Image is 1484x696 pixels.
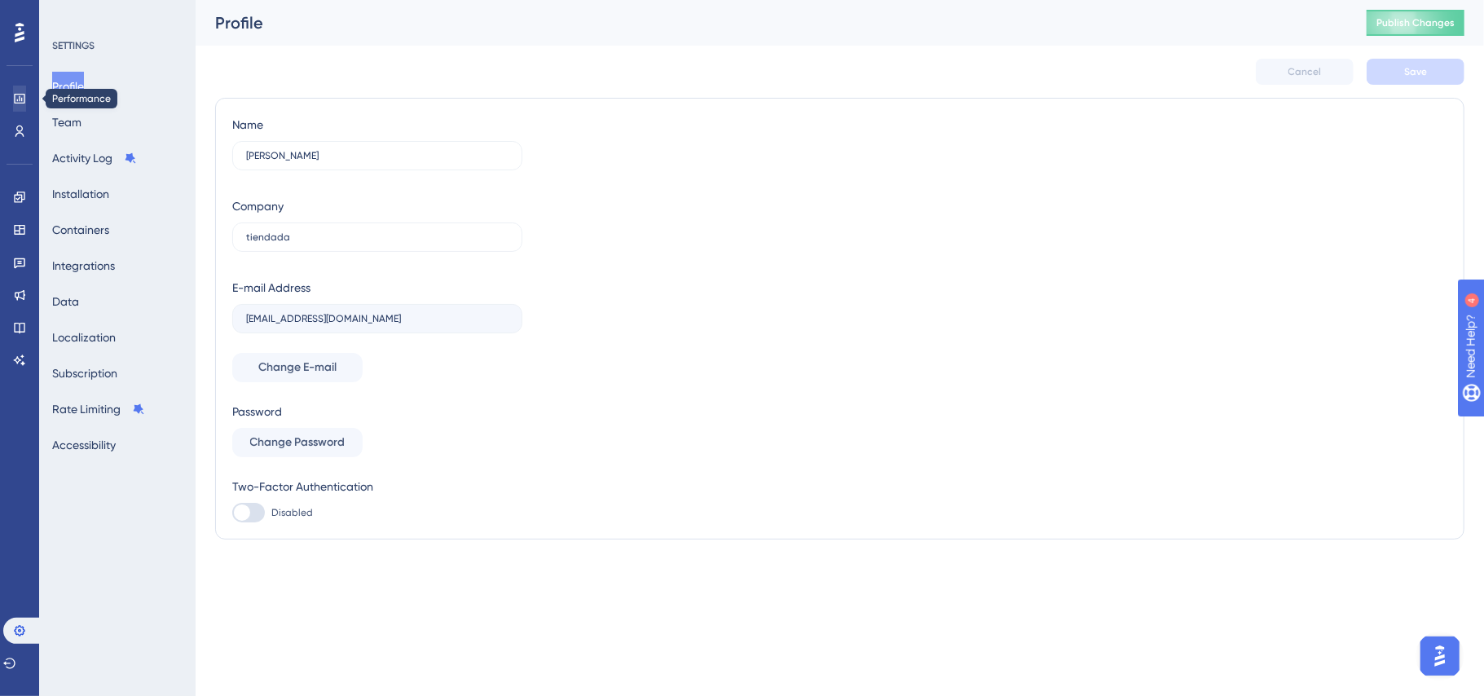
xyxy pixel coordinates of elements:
[232,115,263,134] div: Name
[1288,65,1322,78] span: Cancel
[52,251,115,280] button: Integrations
[1367,10,1464,36] button: Publish Changes
[271,506,313,519] span: Disabled
[52,39,184,52] div: SETTINGS
[52,108,81,137] button: Team
[52,430,116,460] button: Accessibility
[52,72,84,101] button: Profile
[246,231,509,243] input: Company Name
[215,11,1326,34] div: Profile
[1376,16,1455,29] span: Publish Changes
[258,358,337,377] span: Change E-mail
[232,477,522,496] div: Two-Factor Authentication
[1256,59,1354,85] button: Cancel
[232,428,363,457] button: Change Password
[52,394,145,424] button: Rate Limiting
[1404,65,1427,78] span: Save
[250,433,346,452] span: Change Password
[52,359,117,388] button: Subscription
[232,353,363,382] button: Change E-mail
[52,323,116,352] button: Localization
[232,402,522,421] div: Password
[1416,632,1464,681] iframe: UserGuiding AI Assistant Launcher
[39,4,103,24] span: Need Help?
[232,196,284,216] div: Company
[52,215,109,244] button: Containers
[246,313,509,324] input: E-mail Address
[52,143,137,173] button: Activity Log
[52,287,79,316] button: Data
[1367,59,1464,85] button: Save
[232,278,310,297] div: E-mail Address
[246,150,509,161] input: Name Surname
[113,8,118,21] div: 4
[52,179,109,209] button: Installation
